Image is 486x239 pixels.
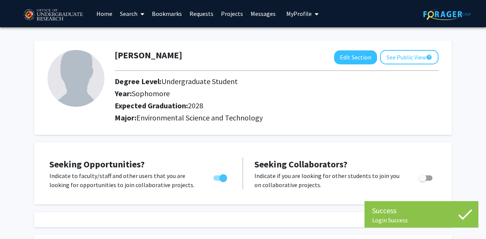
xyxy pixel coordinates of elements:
[372,205,471,216] div: Success
[132,89,170,98] span: Sophomore
[136,113,263,122] span: Environmental Science and Technology
[49,158,145,170] span: Seeking Opportunities?
[116,0,148,27] a: Search
[49,171,199,189] p: Indicate to faculty/staff and other users that you are looking for opportunities to join collabor...
[380,50,439,64] button: See Public View
[372,216,471,224] div: Login Success
[210,171,231,183] div: Toggle
[115,77,404,86] h2: Degree Level:
[115,113,439,122] h2: Major:
[254,158,347,170] span: Seeking Collaborators?
[186,0,217,27] a: Requests
[47,50,104,107] img: Profile Picture
[254,171,404,189] p: Indicate if you are looking for other students to join you on collaborative projects.
[161,77,238,86] span: Undergraduate Student
[423,8,471,20] img: ForagerOne Logo
[115,89,404,98] h2: Year:
[416,171,437,183] div: Toggle
[115,50,182,61] h1: [PERSON_NAME]
[148,0,186,27] a: Bookmarks
[334,50,377,64] button: Edit Section
[286,10,312,17] span: My Profile
[426,53,432,62] mat-icon: help
[247,0,279,27] a: Messages
[217,0,247,27] a: Projects
[115,101,404,110] h2: Expected Graduation:
[188,101,203,110] span: 2028
[21,6,85,25] img: University of Maryland Logo
[93,0,116,27] a: Home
